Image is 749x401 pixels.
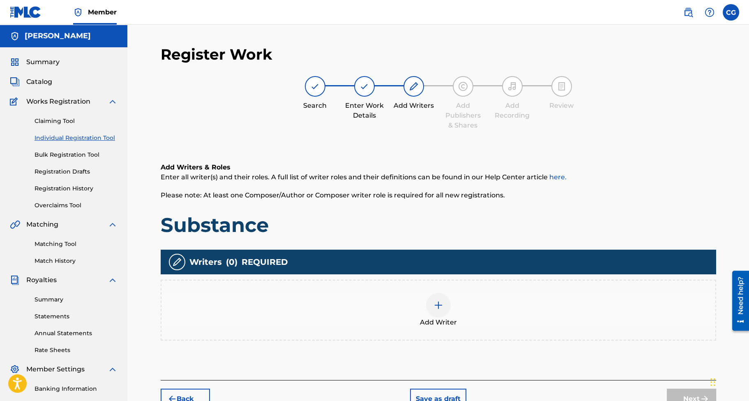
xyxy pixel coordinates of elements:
[420,318,457,327] span: Add Writer
[35,295,118,304] a: Summary
[492,101,533,121] div: Add Recording
[10,220,20,229] img: Matching
[723,4,739,21] div: User Menu
[26,97,90,107] span: Works Registration
[108,220,118,229] img: expand
[35,134,118,142] a: Individual Registration Tool
[360,81,369,91] img: step indicator icon for Enter Work Details
[108,364,118,374] img: expand
[433,300,443,310] img: add
[35,167,118,176] a: Registration Drafts
[35,117,118,125] a: Claiming Tool
[295,101,336,111] div: Search
[35,257,118,265] a: Match History
[310,81,320,91] img: step indicator icon for Search
[242,256,288,268] span: REQUIRED
[442,101,484,130] div: Add Publishers & Shares
[108,275,118,285] img: expand
[26,364,85,374] span: Member Settings
[226,256,237,268] span: ( 0 )
[726,268,749,334] iframe: Resource Center
[705,7,714,17] img: help
[35,151,118,159] a: Bulk Registration Tool
[35,240,118,248] a: Matching Tool
[108,97,118,107] img: expand
[172,257,182,267] img: writers
[344,101,385,121] div: Enter Work Details
[10,57,20,67] img: Summary
[708,362,749,401] div: Widget de chat
[26,77,52,87] span: Catalog
[26,57,60,67] span: Summary
[683,7,693,17] img: search
[541,101,582,111] div: Review
[35,184,118,193] a: Registration History
[458,81,468,91] img: step indicator icon for Add Publishers & Shares
[409,81,419,91] img: step indicator icon for Add Writers
[73,7,83,17] img: Top Rightsholder
[35,201,118,210] a: Overclaims Tool
[35,385,118,393] a: Banking Information
[10,364,20,374] img: Member Settings
[10,97,21,107] img: Works Registration
[35,312,118,321] a: Statements
[35,346,118,355] a: Rate Sheets
[10,77,52,87] a: CatalogCatalog
[557,81,567,91] img: step indicator icon for Review
[161,162,716,172] h6: Add Writers & Roles
[161,45,272,64] h2: Register Work
[189,256,222,268] span: Writers
[549,173,567,181] a: here.
[393,101,434,111] div: Add Writers
[35,329,118,338] a: Annual Statements
[25,31,91,41] h5: Cristian Garcia Rivera
[710,370,715,394] div: Arrastrar
[708,362,749,401] iframe: Chat Widget
[701,4,718,21] div: Help
[507,81,517,91] img: step indicator icon for Add Recording
[161,213,716,237] h1: Substance
[161,191,505,199] span: Please note: At least one Composer/Author or Composer writer role is required for all new registr...
[26,275,57,285] span: Royalties
[26,220,58,229] span: Matching
[10,6,41,18] img: MLC Logo
[10,57,60,67] a: SummarySummary
[10,77,20,87] img: Catalog
[10,275,20,285] img: Royalties
[161,173,567,181] span: Enter all writer(s) and their roles. A full list of writer roles and their definitions can be fou...
[10,31,20,41] img: Accounts
[680,4,696,21] a: Public Search
[88,7,117,17] span: Member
